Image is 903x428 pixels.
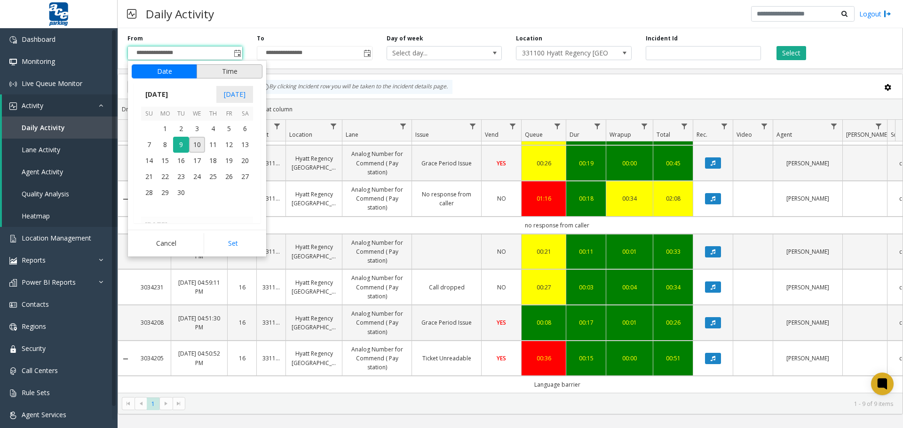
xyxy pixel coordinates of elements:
a: Hyatt Regency [GEOGRAPHIC_DATA] [292,278,336,296]
span: 18 [205,153,221,169]
span: Issue [415,131,429,139]
a: [PERSON_NAME] [779,194,837,203]
a: Logout [859,9,891,19]
span: Location [289,131,312,139]
a: Ticket Unreadable [418,354,475,363]
span: NO [497,283,506,291]
a: Queue Filter Menu [551,120,564,132]
img: 'icon' [9,80,17,88]
a: 00:00 [612,159,647,168]
span: 27 [237,169,253,185]
td: Sunday, September 21, 2025 [141,169,157,185]
a: Analog Number for Commend ( Pay station) [348,345,406,372]
span: Regions [22,322,46,331]
a: Agent Filter Menu [828,120,840,132]
a: Heatmap [2,205,118,227]
a: Analog Number for Commend ( Pay station) [348,149,406,177]
img: 'icon' [9,235,17,242]
a: [PERSON_NAME] [779,283,837,292]
button: Time tab [197,64,262,78]
span: NO [497,248,506,256]
th: Su [141,107,157,121]
span: Dashboard [22,35,55,44]
a: 16 [233,354,251,363]
a: [PERSON_NAME] [779,318,837,327]
img: 'icon' [9,389,17,397]
span: Dur [570,131,579,139]
a: Rec. Filter Menu [718,120,731,132]
span: Agent [776,131,792,139]
a: 00:19 [572,159,600,168]
td: Wednesday, September 3, 2025 [189,121,205,137]
div: 00:34 [659,283,687,292]
a: 3034208 [139,318,165,327]
a: Lane Filter Menu [397,120,410,132]
span: Rule Sets [22,388,50,397]
a: [PERSON_NAME] [779,247,837,256]
a: 16 [233,283,251,292]
td: Wednesday, September 24, 2025 [189,169,205,185]
label: To [257,34,264,43]
a: 00:17 [572,318,600,327]
td: Monday, September 1, 2025 [157,121,173,137]
a: Location Filter Menu [327,120,340,132]
div: 00:36 [527,354,560,363]
a: Hyatt Regency [GEOGRAPHIC_DATA] [292,190,336,208]
div: 00:01 [612,318,647,327]
a: 331100 [262,194,280,203]
span: 28 [141,185,157,201]
td: Saturday, September 6, 2025 [237,121,253,137]
span: [DATE] [216,86,253,103]
td: Monday, September 22, 2025 [157,169,173,185]
a: Parker Filter Menu [872,120,885,132]
a: 01:16 [527,194,560,203]
td: Thursday, September 11, 2025 [205,137,221,153]
td: Saturday, September 20, 2025 [237,153,253,169]
span: Daily Activity [22,123,65,132]
a: [DATE] 04:50:52 PM [177,349,222,367]
a: Grace Period Issue [418,159,475,168]
span: Wrapup [610,131,631,139]
td: Sunday, September 28, 2025 [141,185,157,201]
span: Rec. [697,131,707,139]
td: Monday, September 15, 2025 [157,153,173,169]
a: 00:45 [659,159,687,168]
div: By clicking Incident row you will be taken to the incident details page. [257,80,452,94]
a: Quality Analysis [2,183,118,205]
a: Wrapup Filter Menu [638,120,651,132]
span: Toggle popup [362,47,372,60]
a: 331100 [262,159,280,168]
a: 16 [233,318,251,327]
a: NO [487,247,515,256]
a: [PERSON_NAME] [779,354,837,363]
a: 00:08 [527,318,560,327]
a: Agent Activity [2,161,118,183]
span: 331100 Hyatt Regency [GEOGRAPHIC_DATA] [516,47,608,60]
a: [DATE] 04:59:11 PM [177,278,222,296]
span: Activity [22,101,43,110]
a: 00:26 [659,318,687,327]
a: 00:00 [612,354,647,363]
td: Tuesday, September 23, 2025 [173,169,189,185]
a: Lane Activity [2,139,118,161]
a: Analog Number for Commend ( Pay station) [348,273,406,301]
div: 02:08 [659,194,687,203]
span: 24 [189,169,205,185]
span: 14 [141,153,157,169]
td: Tuesday, September 16, 2025 [173,153,189,169]
a: 331100 [262,247,280,256]
span: YES [497,319,506,327]
a: 331100 [262,354,280,363]
a: Total Filter Menu [678,120,691,132]
label: From [127,34,143,43]
a: [DATE] 04:51:30 PM [177,314,222,332]
a: Dur Filter Menu [591,120,604,132]
label: Incident Id [646,34,678,43]
span: 22 [157,169,173,185]
td: Tuesday, September 9, 2025 [173,137,189,153]
img: 'icon' [9,257,17,265]
a: Issue Filter Menu [467,120,479,132]
a: YES [487,159,515,168]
